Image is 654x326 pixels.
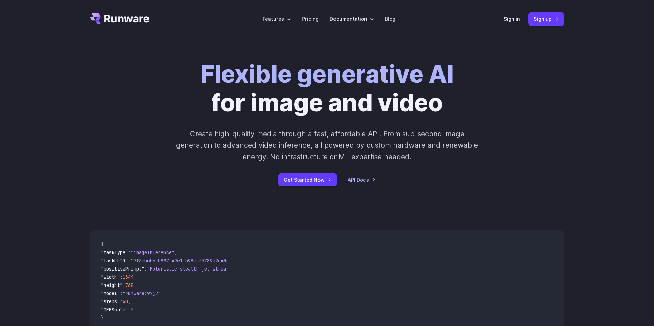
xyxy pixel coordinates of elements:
[101,307,128,313] span: "CFGScale"
[144,266,147,272] span: :
[131,249,174,256] span: "imageInference"
[200,60,454,117] h1: for image and video
[101,282,123,288] span: "height"
[101,258,128,264] span: "taskUUID"
[330,15,374,23] label: Documentation
[263,15,291,23] label: Features
[123,290,161,296] span: "runware:97@2"
[528,12,564,26] a: Sign up
[120,298,123,305] span: :
[302,15,319,23] a: Pricing
[161,290,163,296] span: ,
[101,298,120,305] span: "steps"
[120,290,123,296] span: :
[134,282,136,288] span: ,
[120,274,123,280] span: :
[147,266,395,272] span: "Futuristic stealth jet streaking through a neon-lit cityscape with glowing purple exhaust"
[128,298,131,305] span: ,
[101,241,104,247] span: {
[101,315,104,321] span: }
[128,258,131,264] span: :
[504,15,520,23] a: Sign in
[90,13,149,24] a: Go to /
[101,266,144,272] span: "positivePrompt"
[175,128,479,162] p: Create high-quality media through a fast, affordable API. From sub-second image generation to adv...
[131,258,234,264] span: "7f3ebcb6-b897-49e1-b98c-f5789d2d40d7"
[123,282,125,288] span: :
[278,173,337,186] a: Get Started Now
[101,274,120,280] span: "width"
[128,249,131,256] span: :
[101,249,128,256] span: "taskType"
[128,307,131,313] span: :
[131,307,134,313] span: 5
[123,274,134,280] span: 1344
[123,298,128,305] span: 40
[200,60,454,88] strong: Flexible generative AI
[385,15,395,23] a: Blog
[348,176,376,184] a: API Docs
[134,274,136,280] span: ,
[125,282,134,288] span: 768
[101,290,120,296] span: "model"
[174,249,177,256] span: ,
